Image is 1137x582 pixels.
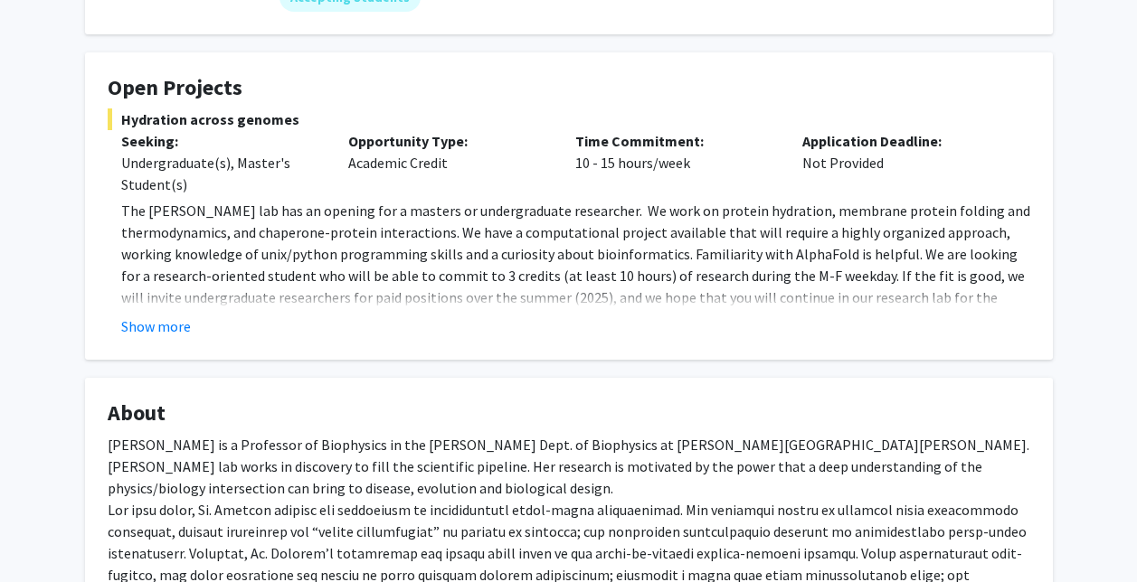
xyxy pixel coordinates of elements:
[108,75,1030,101] h4: Open Projects
[335,130,562,195] div: Academic Credit
[121,152,321,195] div: Undergraduate(s), Master's Student(s)
[575,130,775,152] p: Time Commitment:
[121,315,191,337] button: Show more
[802,130,1002,152] p: Application Deadline:
[348,130,548,152] p: Opportunity Type:
[108,400,1030,427] h4: About
[121,200,1030,330] p: The [PERSON_NAME] lab has an opening for a masters or undergraduate researcher. We work on protei...
[108,108,1030,130] span: Hydration across genomes
[121,130,321,152] p: Seeking:
[789,130,1016,195] div: Not Provided
[562,130,789,195] div: 10 - 15 hours/week
[14,501,77,568] iframe: Chat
